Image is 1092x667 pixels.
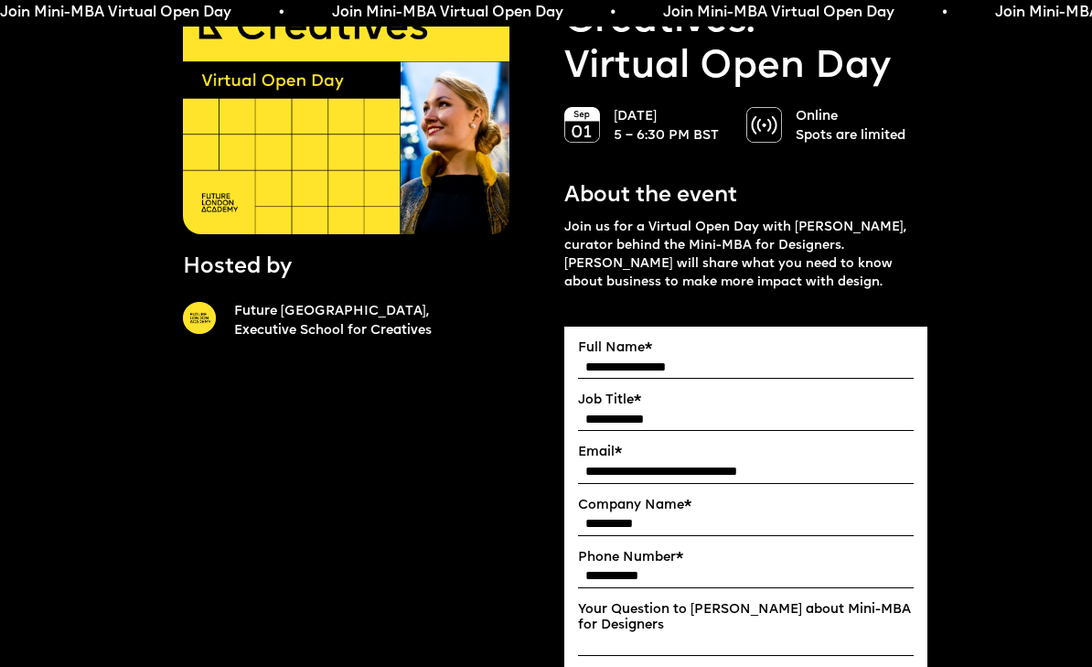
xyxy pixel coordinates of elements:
p: [DATE] 5 – 6:30 PM BST [614,107,727,146]
img: A yellow circle with Future London Academy logo [183,302,216,335]
p: About the event [564,181,737,211]
label: Company Name [578,498,914,513]
p: Hosted by [183,253,292,283]
span: • [611,4,616,22]
p: Join us for a Virtual Open Day with [PERSON_NAME], curator behind the Mini-MBA for Designers. [PE... [564,219,927,292]
label: Phone Number [578,550,914,565]
span: • [942,4,947,22]
a: Future [GEOGRAPHIC_DATA],Executive School for Creatives [234,302,546,341]
label: Your Question to [PERSON_NAME] about Mini-MBA for Designers [578,602,914,633]
p: Online Spots are limited [796,107,909,146]
label: Email [578,445,914,460]
label: Job Title [578,393,914,408]
span: • [279,4,284,22]
label: Full Name [578,340,914,356]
